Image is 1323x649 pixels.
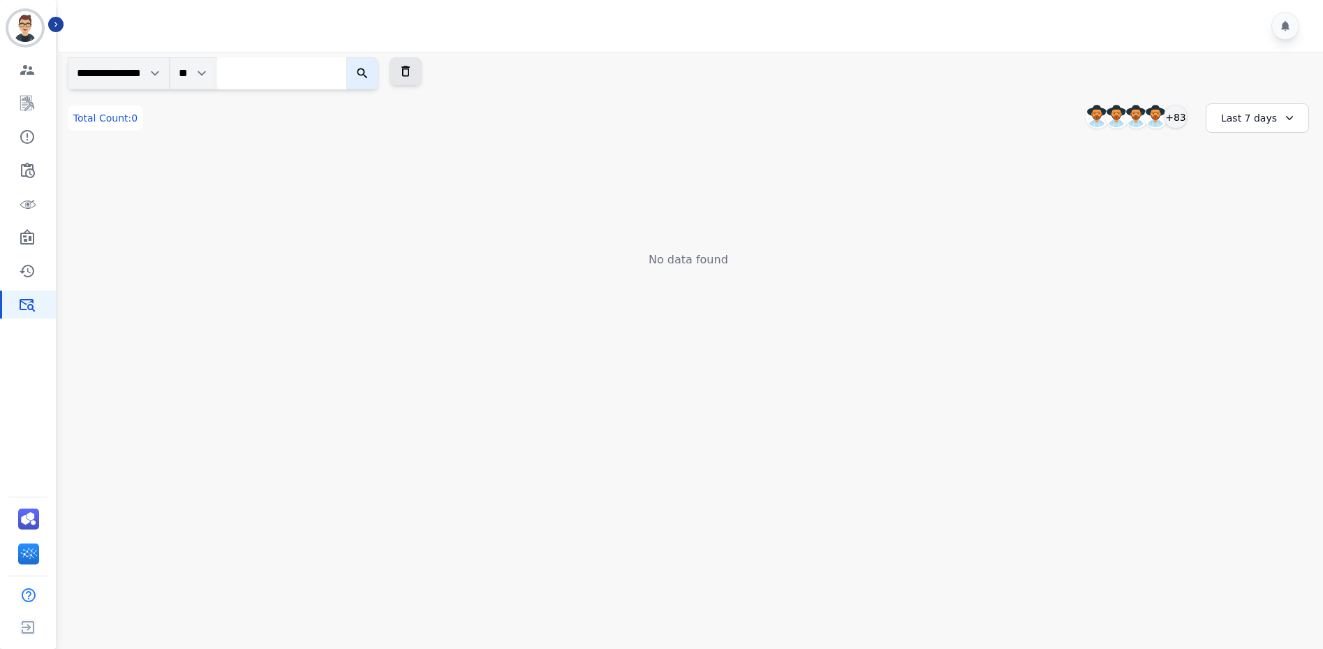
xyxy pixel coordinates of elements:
img: Bordered avatar [8,11,42,45]
div: +83 [1164,105,1188,129]
div: Last 7 days [1206,103,1309,133]
span: 0 [131,112,138,124]
div: No data found [68,251,1309,268]
div: Total Count: [68,105,143,131]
